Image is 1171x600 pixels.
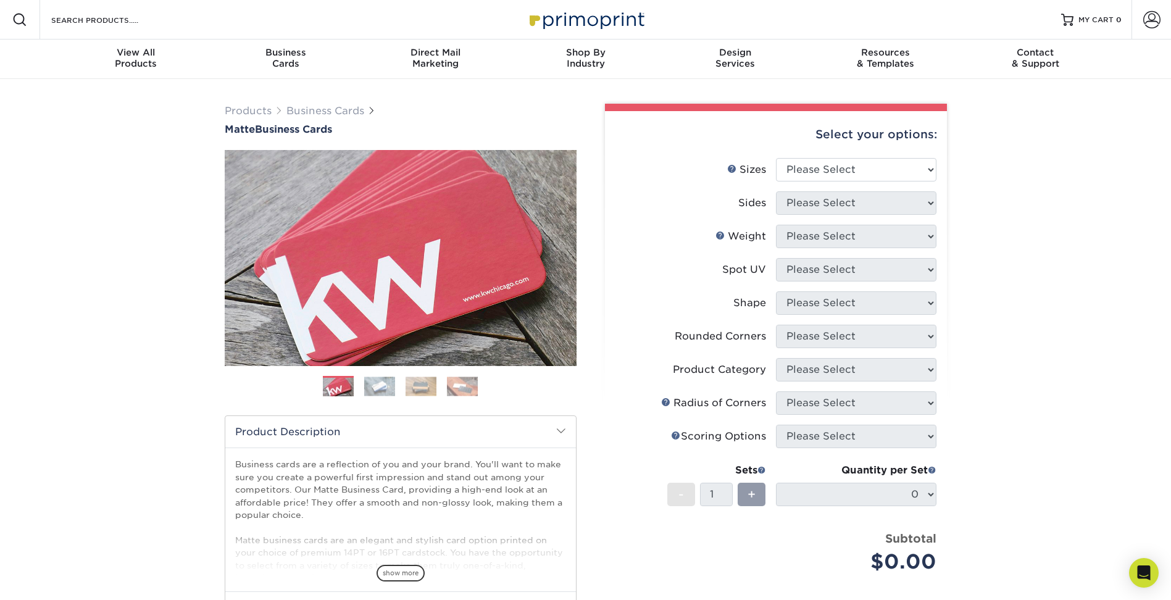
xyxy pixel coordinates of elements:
img: Matte 01 [225,82,577,434]
span: + [748,485,756,504]
a: Business Cards [286,105,364,117]
div: Weight [715,229,766,244]
div: Services [661,47,811,69]
div: Cards [210,47,360,69]
div: Product Category [673,362,766,377]
div: Sizes [727,162,766,177]
span: MY CART [1078,15,1114,25]
img: Business Cards 02 [364,377,395,396]
a: Products [225,105,272,117]
span: View All [61,47,211,58]
img: Business Cards 04 [447,377,478,396]
div: Scoring Options [671,429,766,444]
div: Radius of Corners [661,396,766,410]
div: Sets [667,463,766,478]
div: Spot UV [722,262,766,277]
span: Business [210,47,360,58]
a: MatteBusiness Cards [225,123,577,135]
div: $0.00 [785,547,936,577]
a: BusinessCards [210,40,360,79]
img: Primoprint [524,6,648,33]
span: Resources [811,47,961,58]
span: 0 [1116,15,1122,24]
span: Contact [961,47,1111,58]
div: & Support [961,47,1111,69]
div: Open Intercom Messenger [1129,558,1159,588]
h2: Product Description [225,416,576,448]
div: Rounded Corners [675,329,766,344]
span: Shop By [510,47,661,58]
a: Shop ByIndustry [510,40,661,79]
img: Business Cards 03 [406,377,436,396]
div: Quantity per Set [776,463,936,478]
span: show more [377,565,425,581]
a: Contact& Support [961,40,1111,79]
div: & Templates [811,47,961,69]
span: - [678,485,684,504]
div: Industry [510,47,661,69]
input: SEARCH PRODUCTS..... [50,12,170,27]
div: Products [61,47,211,69]
span: Direct Mail [360,47,510,58]
a: DesignServices [661,40,811,79]
h1: Business Cards [225,123,577,135]
span: Matte [225,123,255,135]
a: View AllProducts [61,40,211,79]
img: Business Cards 01 [323,372,354,402]
a: Resources& Templates [811,40,961,79]
a: Direct MailMarketing [360,40,510,79]
div: Sides [738,196,766,210]
strong: Subtotal [885,531,936,545]
div: Select your options: [615,111,937,158]
span: Design [661,47,811,58]
div: Marketing [360,47,510,69]
div: Shape [733,296,766,310]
